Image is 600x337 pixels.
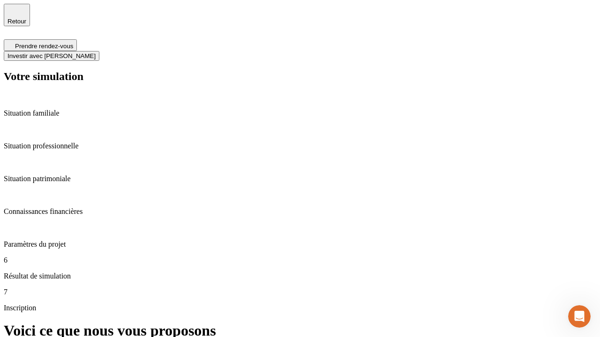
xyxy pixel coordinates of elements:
[4,142,596,150] p: Situation professionnelle
[4,39,77,51] button: Prendre rendez-vous
[568,305,591,328] iframe: Intercom live chat
[4,70,596,83] h2: Votre simulation
[4,304,596,312] p: Inscription
[4,207,596,216] p: Connaissances financières
[4,109,596,117] p: Situation familiale
[4,4,30,26] button: Retour
[15,43,73,50] span: Prendre rendez-vous
[4,175,596,183] p: Situation patrimoniale
[4,240,596,249] p: Paramètres du projet
[4,272,596,280] p: Résultat de simulation
[7,18,26,25] span: Retour
[4,288,596,296] p: 7
[7,52,96,59] span: Investir avec [PERSON_NAME]
[4,256,596,264] p: 6
[4,51,99,61] button: Investir avec [PERSON_NAME]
